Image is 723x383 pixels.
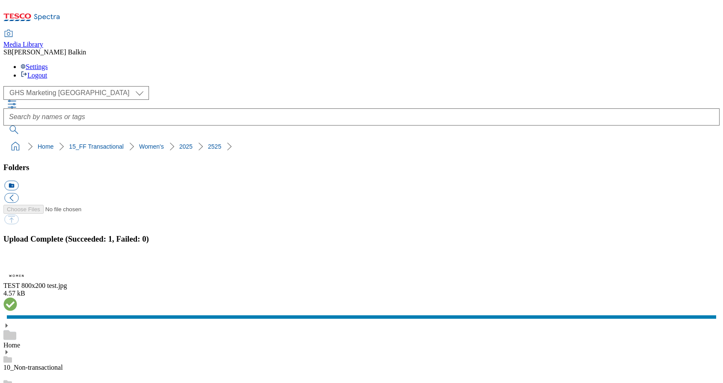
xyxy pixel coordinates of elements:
[12,48,86,56] span: [PERSON_NAME] Balkin
[3,163,720,172] h3: Folders
[69,143,124,150] a: 15_FF Transactional
[139,143,164,150] a: Women's
[21,72,47,79] a: Logout
[3,341,20,349] a: Home
[179,143,193,150] a: 2025
[3,30,43,48] a: Media Library
[9,140,22,153] a: home
[3,138,720,155] nav: breadcrumb
[3,271,29,280] img: preview
[3,290,720,297] div: 4.57 kB
[3,282,720,290] div: TEST 800x200 test.jpg
[3,234,720,244] h3: Upload Complete (Succeeded: 1, Failed: 0)
[208,143,221,150] a: 2525
[3,41,43,48] span: Media Library
[3,108,720,126] input: Search by names or tags
[3,48,12,56] span: SB
[21,63,48,70] a: Settings
[3,364,63,371] a: 10_Non-transactional
[38,143,54,150] a: Home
